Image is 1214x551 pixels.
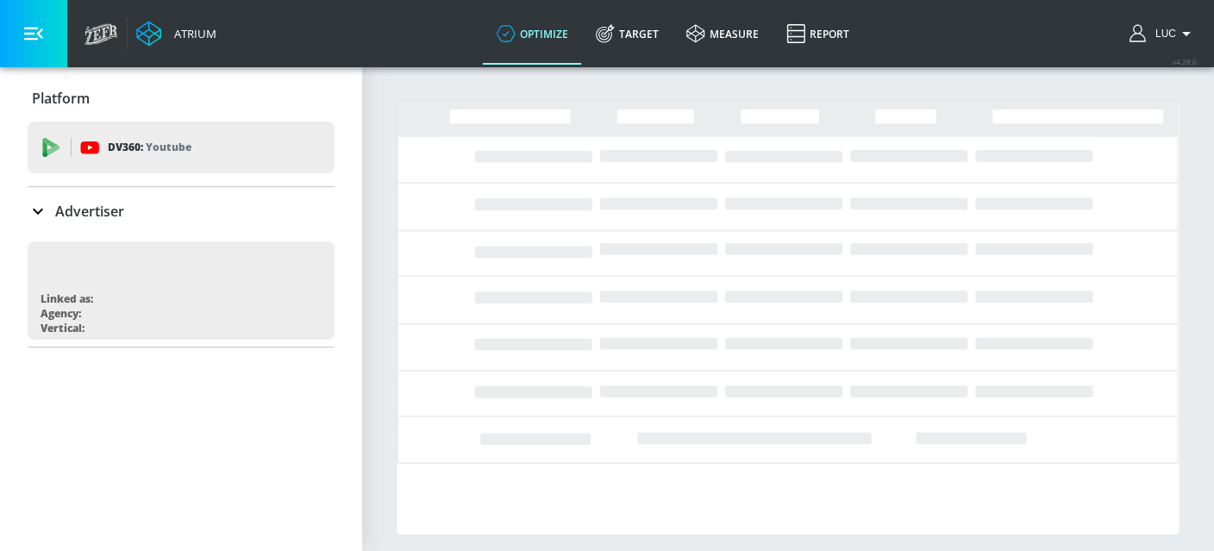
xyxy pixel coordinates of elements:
div: Linked as:Agency:Vertical: [28,241,335,340]
a: Target [582,3,673,65]
button: Luc [1130,23,1197,44]
p: Advertiser [55,202,124,221]
p: Youtube [146,138,191,156]
div: Platform [28,74,335,122]
a: optimize [483,3,582,65]
div: Vertical: [41,321,84,335]
div: DV360: Youtube [28,122,335,173]
span: login as: luc.amatruda@zefr.com [1148,28,1176,40]
p: DV360: [108,138,191,157]
div: Atrium [167,26,216,41]
a: measure [673,3,773,65]
div: Agency: [41,306,81,321]
div: Linked as: [41,291,93,306]
a: Atrium [136,21,216,47]
div: Advertiser [28,187,335,235]
span: v 4.28.0 [1173,57,1197,66]
a: Report [773,3,863,65]
p: Platform [32,89,90,108]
